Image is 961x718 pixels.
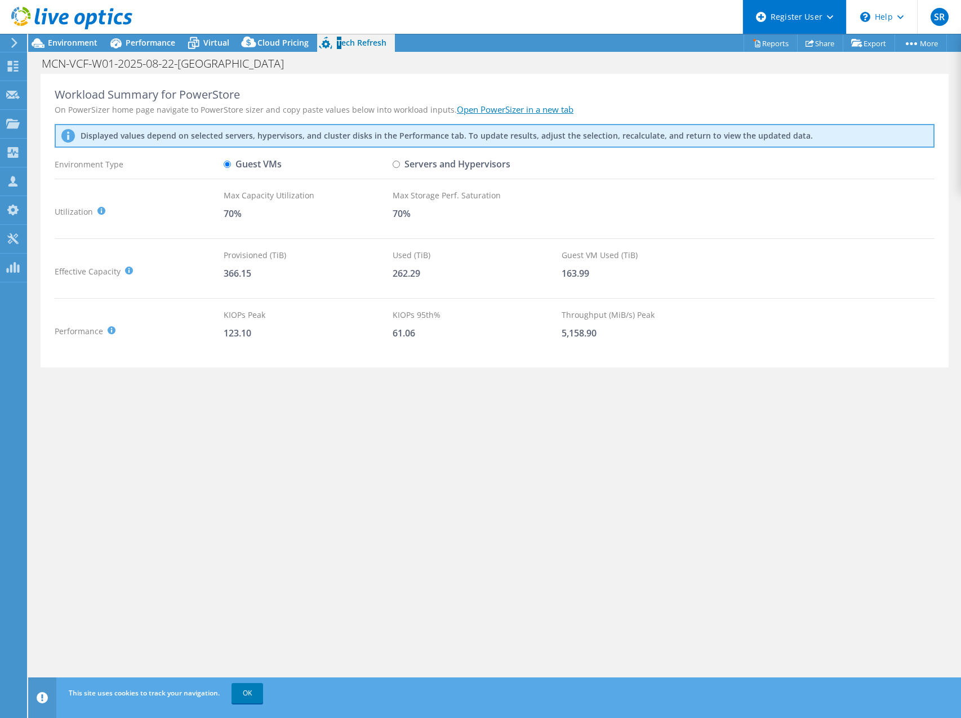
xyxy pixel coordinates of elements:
div: 5,158.90 [562,327,731,339]
div: Guest VM Used (TiB) [562,249,731,262]
input: Guest VMs [224,161,231,168]
a: More [895,34,947,52]
a: Export [843,34,895,52]
h1: MCN-VCF-W01-2025-08-22-[GEOGRAPHIC_DATA] [37,57,301,70]
div: 123.10 [224,327,393,339]
span: Virtual [203,37,229,48]
a: Reports [744,34,798,52]
span: Cloud Pricing [257,37,309,48]
a: Open PowerSizer in a new tab [457,104,573,115]
div: Effective Capacity [55,249,224,294]
div: 366.15 [224,267,393,280]
span: Performance [126,37,175,48]
div: On PowerSizer home page navigate to PowerStore sizer and copy paste values below into workload in... [55,104,935,116]
span: Environment [48,37,97,48]
span: This site uses cookies to track your navigation. [69,688,220,698]
a: OK [232,683,263,703]
div: Environment Type [55,154,224,174]
div: Provisioned (TiB) [224,249,393,262]
div: KIOPs 95th% [393,309,562,321]
div: Throughput (MiB/s) Peak [562,309,731,321]
p: Displayed values depend on selected servers, hypervisors, and cluster disks in the Performance ta... [81,131,616,141]
div: Max Capacity Utilization [224,189,393,202]
div: 163.99 [562,267,731,280]
label: Servers and Hypervisors [393,154,510,174]
div: 70% [224,207,393,220]
div: 61.06 [393,327,562,339]
div: 262.29 [393,267,562,280]
div: Max Storage Perf. Saturation [393,189,562,202]
div: 70% [393,207,562,220]
div: Utilization [55,189,224,234]
div: Used (TiB) [393,249,562,262]
div: KIOPs Peak [224,309,393,321]
label: Guest VMs [224,154,282,174]
div: Performance [55,309,224,353]
div: Workload Summary for PowerStore [55,88,935,101]
svg: \n [860,12,870,22]
a: Share [797,34,843,52]
input: Servers and Hypervisors [393,161,400,168]
span: Tech Refresh [337,37,386,48]
span: SR [931,8,949,26]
